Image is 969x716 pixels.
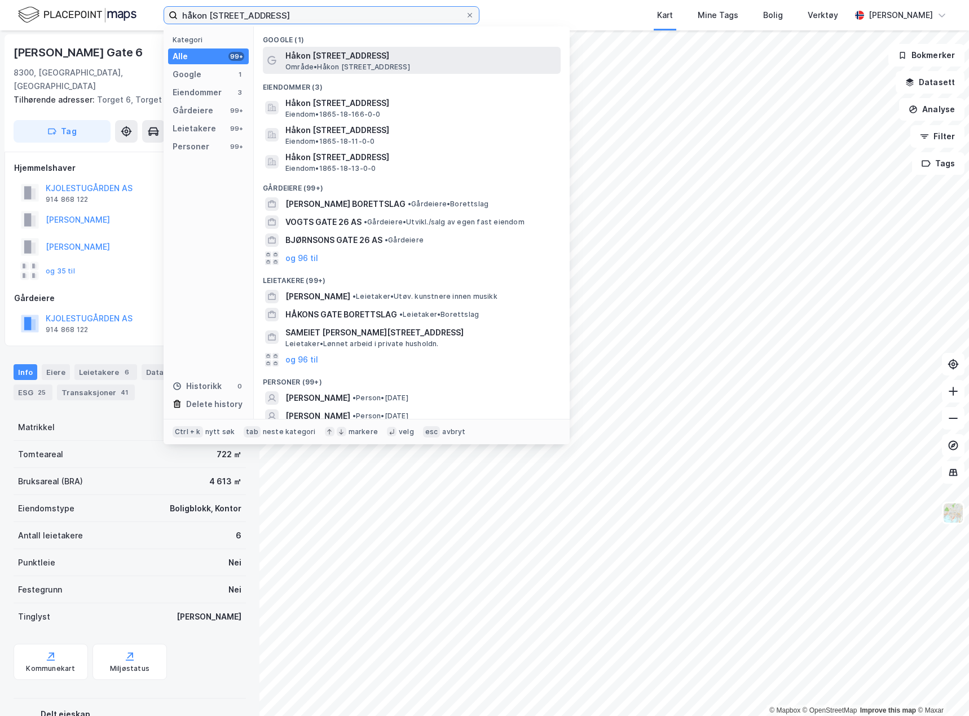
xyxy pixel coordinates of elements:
[217,448,241,461] div: 722 ㎡
[173,379,222,393] div: Historikk
[285,164,376,173] span: Eiendom • 1865-18-13-0-0
[209,475,241,488] div: 4 613 ㎡
[36,387,48,398] div: 25
[205,427,235,436] div: nytt søk
[110,664,149,673] div: Miljøstatus
[18,556,55,569] div: Punktleie
[121,366,133,378] div: 6
[228,124,244,133] div: 99+
[263,427,316,436] div: neste kategori
[860,706,916,714] a: Improve this map
[869,8,933,22] div: [PERSON_NAME]
[18,448,63,461] div: Tomteareal
[254,175,570,195] div: Gårdeiere (99+)
[18,583,62,596] div: Festegrunn
[353,412,408,421] span: Person • [DATE]
[285,326,556,339] span: SAMEIET [PERSON_NAME][STREET_ADDRESS]
[14,161,245,175] div: Hjemmelshaver
[14,95,97,104] span: Tilhørende adresser:
[228,142,244,151] div: 99+
[57,384,135,400] div: Transaksjoner
[442,427,465,436] div: avbryt
[910,125,964,148] button: Filter
[142,364,184,380] div: Datasett
[408,200,488,209] span: Gårdeiere • Borettslag
[285,391,350,405] span: [PERSON_NAME]
[808,8,838,22] div: Verktøy
[285,96,556,110] span: Håkon [STREET_ADDRESS]
[254,267,570,288] div: Leietakere (99+)
[285,110,381,119] span: Eiendom • 1865-18-166-0-0
[235,382,244,391] div: 0
[228,52,244,61] div: 99+
[912,152,964,175] button: Tags
[18,502,74,515] div: Eiendomstype
[353,394,356,402] span: •
[173,36,249,44] div: Kategori
[942,502,964,524] img: Z
[177,610,241,624] div: [PERSON_NAME]
[285,63,410,72] span: Område • Håkon [STREET_ADDRESS]
[46,195,88,204] div: 914 868 122
[228,106,244,115] div: 99+
[14,43,145,61] div: [PERSON_NAME] Gate 6
[18,475,83,488] div: Bruksareal (BRA)
[254,74,570,94] div: Eiendommer (3)
[285,233,382,247] span: BJØRNSONS GATE 26 AS
[228,556,241,569] div: Nei
[285,290,350,303] span: [PERSON_NAME]
[74,364,137,380] div: Leietakere
[14,384,52,400] div: ESG
[285,151,556,164] span: Håkon [STREET_ADDRESS]
[353,292,356,300] span: •
[399,427,414,436] div: velg
[285,308,397,321] span: HÅKONS GATE BORETTSLAG
[353,394,408,403] span: Person • [DATE]
[888,44,964,67] button: Bokmerker
[14,66,197,93] div: 8300, [GEOGRAPHIC_DATA], [GEOGRAPHIC_DATA]
[14,120,111,143] button: Tag
[285,251,318,265] button: og 96 til
[657,8,673,22] div: Kart
[186,397,243,411] div: Delete history
[899,98,964,121] button: Analyse
[353,292,497,301] span: Leietaker • Utøv. kunstnere innen musikk
[423,426,441,437] div: esc
[173,68,201,81] div: Google
[235,70,244,79] div: 1
[173,426,203,437] div: Ctrl + k
[364,218,367,226] span: •
[173,50,188,63] div: Alle
[285,215,362,229] span: VOGTS GATE 26 AS
[236,529,241,542] div: 6
[399,310,479,319] span: Leietaker • Borettslag
[14,364,37,380] div: Info
[18,529,83,542] div: Antall leietakere
[228,583,241,596] div: Nei
[18,5,136,25] img: logo.f888ab2527a4732fd821a326f86c7f29.svg
[170,502,241,515] div: Boligblokk, Kontor
[353,412,356,420] span: •
[244,426,261,437] div: tab
[803,706,857,714] a: OpenStreetMap
[254,369,570,389] div: Personer (99+)
[399,310,403,319] span: •
[285,49,556,63] span: Håkon [STREET_ADDRESS]
[285,339,439,348] span: Leietaker • Lønnet arbeid i private husholdn.
[285,409,350,423] span: [PERSON_NAME]
[173,86,222,99] div: Eiendommer
[26,664,75,673] div: Kommunekart
[285,123,556,137] span: Håkon [STREET_ADDRESS]
[18,610,50,624] div: Tinglyst
[285,197,406,211] span: [PERSON_NAME] BORETTSLAG
[769,706,800,714] a: Mapbox
[913,662,969,716] iframe: Chat Widget
[896,71,964,94] button: Datasett
[698,8,738,22] div: Mine Tags
[364,218,525,227] span: Gårdeiere • Utvikl./salg av egen fast eiendom
[173,104,213,117] div: Gårdeiere
[349,427,378,436] div: markere
[285,137,375,146] span: Eiendom • 1865-18-11-0-0
[14,93,237,107] div: Torget 6, Torget 8
[173,122,216,135] div: Leietakere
